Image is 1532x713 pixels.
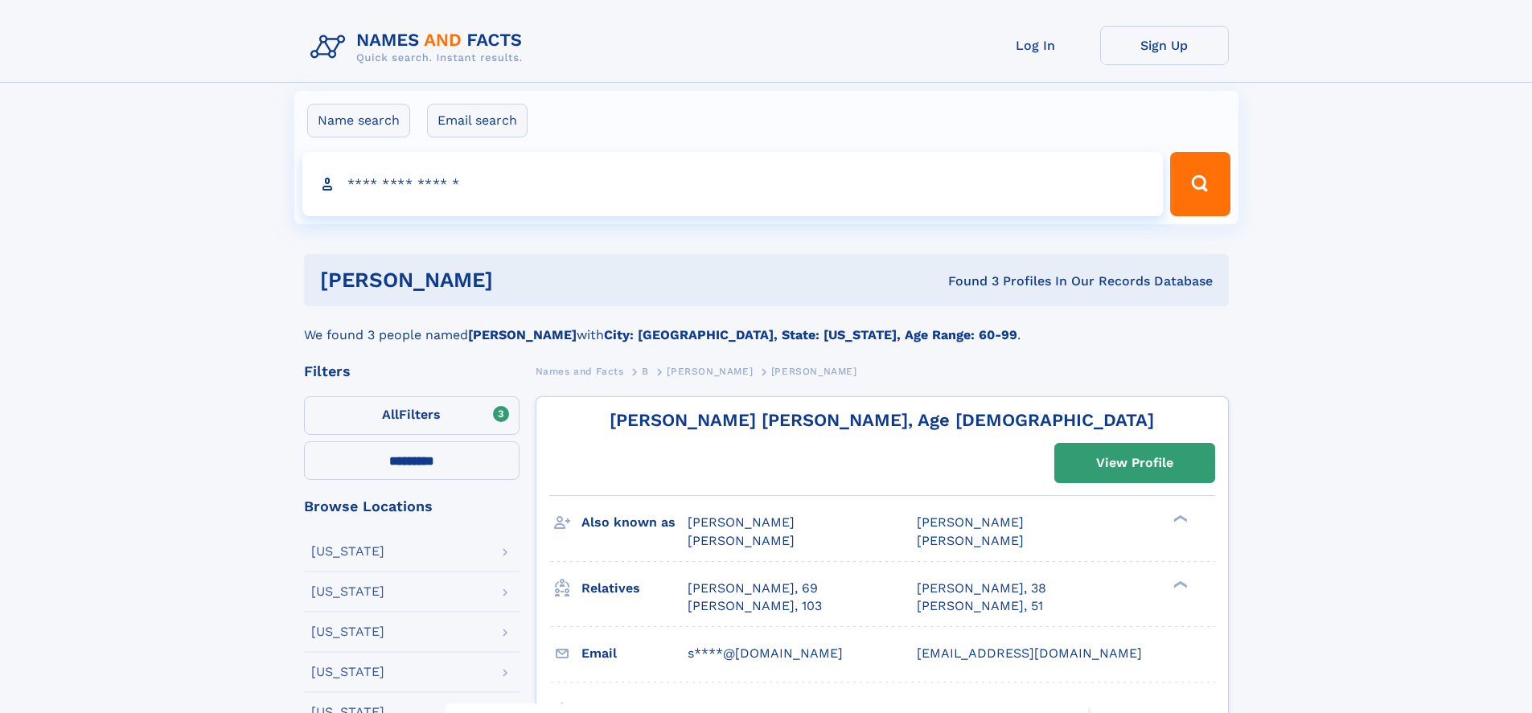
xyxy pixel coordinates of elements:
span: [PERSON_NAME] [917,533,1024,548]
h3: Also known as [581,509,688,536]
span: [PERSON_NAME] [917,514,1024,530]
div: View Profile [1096,445,1173,481]
a: Log In [971,26,1100,65]
h1: [PERSON_NAME] [320,270,721,290]
div: ❯ [1169,514,1189,524]
span: [PERSON_NAME] [688,533,795,548]
img: Logo Names and Facts [304,26,536,69]
a: Names and Facts [536,361,624,381]
a: View Profile [1055,444,1214,482]
div: We found 3 people named with . [304,306,1229,345]
h3: Relatives [581,575,688,602]
a: [PERSON_NAME], 103 [688,597,822,615]
span: [PERSON_NAME] [771,366,857,377]
div: [US_STATE] [311,585,384,598]
span: [EMAIL_ADDRESS][DOMAIN_NAME] [917,645,1142,661]
div: Browse Locations [304,499,520,514]
a: [PERSON_NAME] [667,361,753,381]
a: B [642,361,649,381]
div: Filters [304,364,520,379]
div: Found 3 Profiles In Our Records Database [721,272,1213,290]
a: [PERSON_NAME], 38 [917,580,1046,597]
span: [PERSON_NAME] [688,514,795,530]
b: [PERSON_NAME] [468,327,577,342]
span: [PERSON_NAME] [667,366,753,377]
span: All [382,407,399,422]
div: ❯ [1169,579,1189,589]
b: City: [GEOGRAPHIC_DATA], State: [US_STATE], Age Range: 60-99 [604,327,1017,342]
a: [PERSON_NAME], 51 [917,597,1043,615]
a: [PERSON_NAME] [PERSON_NAME], Age [DEMOGRAPHIC_DATA] [610,410,1154,430]
input: search input [302,152,1164,216]
h3: Email [581,640,688,667]
a: Sign Up [1100,26,1229,65]
span: B [642,366,649,377]
label: Name search [307,104,410,137]
a: [PERSON_NAME], 69 [688,580,818,597]
div: [US_STATE] [311,625,384,638]
div: [US_STATE] [311,545,384,558]
label: Filters [304,396,520,435]
div: [US_STATE] [311,666,384,678]
label: Email search [427,104,528,137]
button: Search Button [1170,152,1230,216]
